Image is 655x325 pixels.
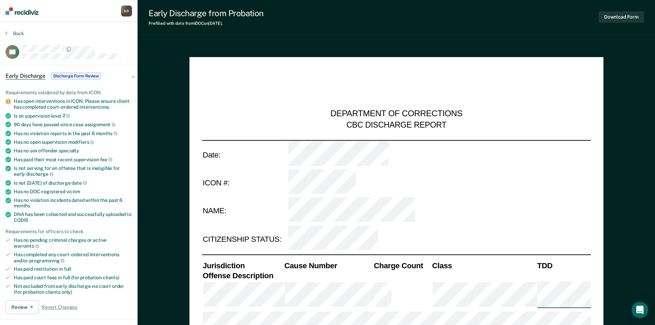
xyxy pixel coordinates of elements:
div: Has completed any court-ordered interventions and/or [14,252,132,263]
div: Has paid court fees in full (for probation [14,275,132,281]
span: fee [100,157,112,162]
span: Discharge Form Review [51,73,101,79]
div: CBC DISCHARGE REPORT [346,120,446,130]
span: months [96,131,118,136]
div: Has paid their most recent supervision [14,156,132,163]
span: only) [62,289,72,295]
div: Has no violation reports in the past 6 [14,130,132,137]
div: Has no pending criminal charges or active [14,237,132,249]
button: KR [121,6,132,17]
span: assignment [85,122,116,127]
span: warrants [14,243,39,249]
div: DEPARTMENT OF CORRECTIONS [330,109,462,120]
div: Prefilled with data from IDOC on [DATE] . [149,21,264,26]
th: Class [431,261,536,271]
span: Revert Changes [42,304,77,310]
span: specialty [59,148,79,153]
span: clients) [103,275,119,280]
button: Review [6,300,39,314]
div: K R [121,6,132,17]
th: Offense Description [202,271,284,281]
img: Recidiviz [6,7,39,15]
span: months [14,203,30,208]
div: Open Intercom Messenger [632,302,648,318]
div: Has no open supervision [14,139,132,145]
span: discharge [26,171,54,177]
span: full [64,266,71,272]
th: Cause Number [283,261,373,271]
div: Requirements validated by data from ICON [6,90,132,96]
td: CITIZENSHIP STATUS: [202,225,287,253]
td: ICON #: [202,169,287,197]
span: CODIS [14,217,28,223]
div: Is on supervision level [14,113,132,119]
span: victim [66,189,80,194]
div: Has paid restitution in [14,266,132,272]
div: Has no sex offender [14,148,132,154]
div: Is not serving for an offense that is ineligible for early [14,165,132,177]
td: NAME: [202,197,287,225]
td: Date: [202,140,287,169]
div: Requirements for officers to check [6,229,132,235]
span: 2 [63,113,70,118]
span: date [72,180,87,186]
div: Has no violation incidents dated within the past 6 [14,197,132,209]
span: programming [29,258,65,263]
span: Early Discharge [6,73,45,79]
div: 90 days have passed since case [14,121,132,128]
div: Is not [DATE] of discharge [14,180,132,186]
div: Has no DOC-registered [14,189,132,195]
th: Jurisdiction [202,261,284,271]
button: Download Form [599,11,644,23]
div: Has open interventions in ICON. Please ensure client has completed court-ordered interventions. [14,98,132,110]
th: Charge Count [373,261,432,271]
th: TDD [536,261,591,271]
span: modifiers [68,139,95,145]
div: Early Discharge from Probation [149,8,264,18]
div: DNA has been collected and successfully uploaded to [14,212,132,223]
div: Not excluded from early discharge via court order (for probation clients [14,283,132,295]
button: Back [6,30,24,36]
